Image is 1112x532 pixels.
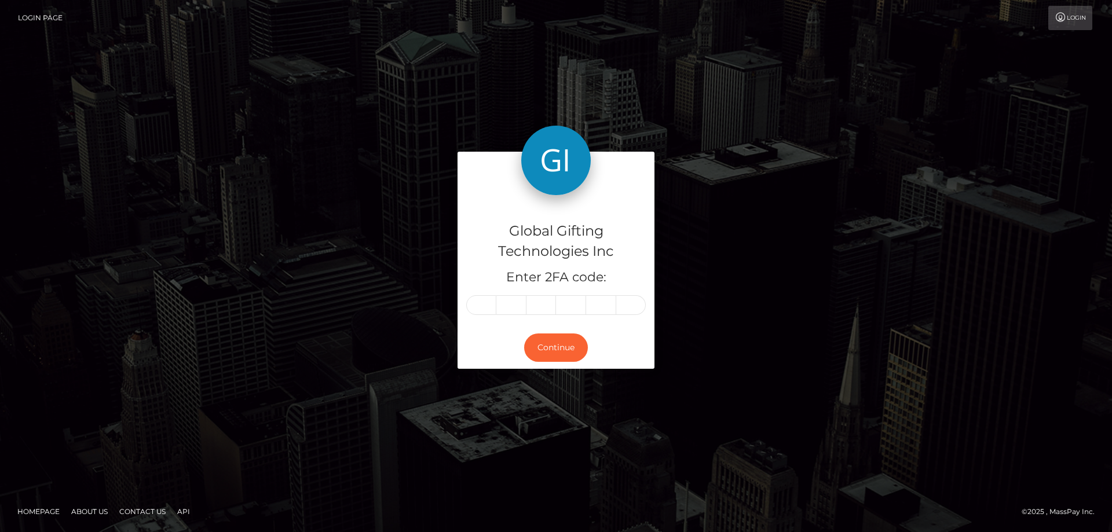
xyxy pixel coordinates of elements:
[1022,505,1103,518] div: © 2025 , MassPay Inc.
[67,502,112,520] a: About Us
[521,126,591,195] img: Global Gifting Technologies Inc
[173,502,195,520] a: API
[13,502,64,520] a: Homepage
[466,221,646,262] h4: Global Gifting Technologies Inc
[115,502,170,520] a: Contact Us
[18,6,63,30] a: Login Page
[1048,6,1092,30] a: Login
[524,333,588,362] button: Continue
[466,269,646,287] h5: Enter 2FA code:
